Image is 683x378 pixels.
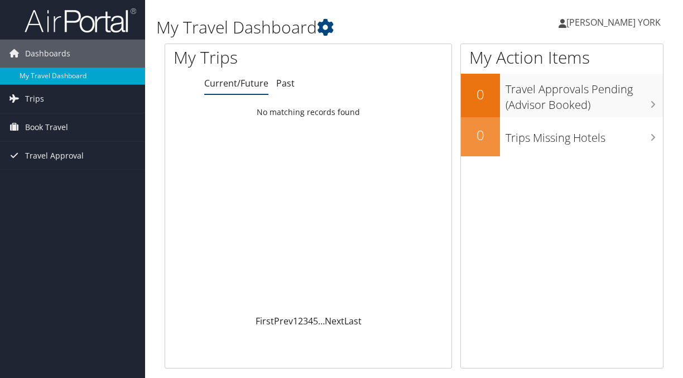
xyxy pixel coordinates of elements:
[256,315,274,327] a: First
[204,77,268,89] a: Current/Future
[318,315,325,327] span: …
[461,126,500,145] h2: 0
[506,125,663,146] h3: Trips Missing Hotels
[25,142,84,170] span: Travel Approval
[25,85,44,113] span: Trips
[274,315,293,327] a: Prev
[559,6,672,39] a: [PERSON_NAME] YORK
[174,46,324,69] h1: My Trips
[461,117,663,156] a: 0Trips Missing Hotels
[303,315,308,327] a: 3
[461,85,500,104] h2: 0
[25,113,68,141] span: Book Travel
[156,16,500,39] h1: My Travel Dashboard
[325,315,344,327] a: Next
[276,77,295,89] a: Past
[461,74,663,117] a: 0Travel Approvals Pending (Advisor Booked)
[25,7,136,34] img: airportal-logo.png
[566,16,661,28] span: [PERSON_NAME] YORK
[308,315,313,327] a: 4
[293,315,298,327] a: 1
[506,76,663,113] h3: Travel Approvals Pending (Advisor Booked)
[344,315,362,327] a: Last
[25,40,70,68] span: Dashboards
[461,46,663,69] h1: My Action Items
[298,315,303,327] a: 2
[313,315,318,327] a: 5
[165,102,451,122] td: No matching records found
